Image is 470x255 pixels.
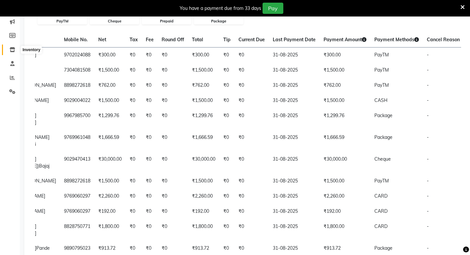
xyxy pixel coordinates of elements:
div: Inventory [21,46,42,54]
td: ₹0 [235,174,269,189]
td: ₹0 [142,189,158,204]
div: You have a payment due from 33 days [180,5,261,12]
td: ₹0 [235,189,269,204]
span: - [427,178,429,184]
button: Pay [263,3,283,14]
td: 31-08-2025 [269,189,320,204]
td: ₹0 [126,108,142,130]
td: ₹0 [219,204,235,219]
td: 9769060297 [60,189,94,204]
td: ₹0 [126,130,142,152]
span: - [427,245,429,251]
td: 9029004022 [60,93,94,108]
span: CARD [374,193,388,199]
span: Round Off [162,37,184,43]
td: 31-08-2025 [269,219,320,241]
td: 9967985700 [60,108,94,130]
span: - [427,97,429,103]
td: ₹0 [126,174,142,189]
td: ₹192.00 [188,204,219,219]
td: 31-08-2025 [269,63,320,78]
td: ₹762.00 [320,78,370,93]
td: ₹300.00 [94,47,126,63]
td: ₹0 [219,63,235,78]
td: 31-08-2025 [269,174,320,189]
span: - [427,156,429,162]
td: ₹0 [219,47,235,63]
td: ₹30,000.00 [320,152,370,174]
span: Package [374,245,392,251]
td: 31-08-2025 [269,204,320,219]
div: Cheque [90,18,139,24]
td: ₹1,666.59 [188,130,219,152]
td: ₹1,500.00 [320,93,370,108]
div: Prepaid [142,18,191,24]
span: Total [192,37,203,43]
td: ₹0 [235,204,269,219]
td: 8898272618 [60,174,94,189]
td: ₹300.00 [188,47,219,63]
td: ₹0 [158,152,188,174]
span: Fee [146,37,154,43]
td: ₹0 [219,189,235,204]
td: ₹1,299.76 [320,108,370,130]
span: - [427,193,429,199]
td: ₹300.00 [320,47,370,63]
span: - [427,52,429,58]
span: PayTM [374,178,389,184]
td: ₹0 [235,152,269,174]
td: ₹2,260.00 [320,189,370,204]
span: PayTM [374,67,389,73]
span: Net [98,37,106,43]
td: 9769961048 [60,130,94,152]
td: ₹0 [158,189,188,204]
span: Payment Amount [324,37,366,43]
td: 31-08-2025 [269,93,320,108]
td: ₹1,800.00 [320,219,370,241]
td: ₹1,500.00 [320,63,370,78]
td: ₹0 [142,47,158,63]
td: ₹1,500.00 [188,93,219,108]
span: Last Payment Date [273,37,316,43]
span: PayTM [374,82,389,88]
td: ₹0 [158,130,188,152]
td: ₹0 [142,130,158,152]
td: ₹1,500.00 [94,93,126,108]
td: ₹1,299.76 [188,108,219,130]
td: ₹0 [219,152,235,174]
td: ₹0 [158,63,188,78]
span: CARD [374,223,388,229]
span: CASH [374,97,388,103]
td: ₹0 [142,174,158,189]
td: 7304081508 [60,63,94,78]
span: - [427,112,429,118]
td: ₹30,000.00 [188,152,219,174]
span: PayTM [374,52,389,58]
span: Mobile No. [64,37,88,43]
td: ₹0 [142,219,158,241]
span: Pande [36,245,50,251]
td: ₹0 [126,189,142,204]
td: 9769060297 [60,204,94,219]
span: - [427,208,429,214]
td: ₹0 [219,78,235,93]
td: ₹0 [126,63,142,78]
td: ₹0 [142,93,158,108]
td: ₹0 [158,219,188,241]
td: 31-08-2025 [269,78,320,93]
td: ₹0 [235,78,269,93]
td: ₹0 [158,47,188,63]
td: ₹0 [142,204,158,219]
span: Tax [130,37,138,43]
td: ₹0 [219,130,235,152]
td: ₹0 [219,174,235,189]
td: ₹0 [126,78,142,93]
span: - [427,134,429,140]
td: ₹30,000.00 [94,152,126,174]
td: ₹0 [235,47,269,63]
td: ₹0 [219,93,235,108]
td: ₹0 [219,108,235,130]
td: ₹762.00 [188,78,219,93]
td: ₹1,500.00 [188,174,219,189]
td: ₹192.00 [94,204,126,219]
